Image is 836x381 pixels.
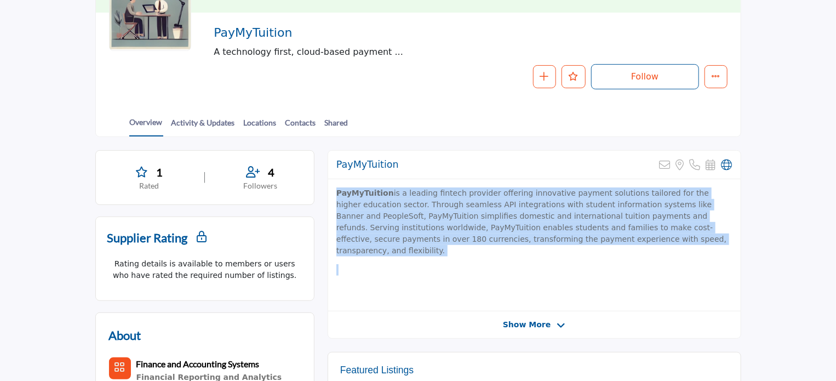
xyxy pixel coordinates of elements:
[109,180,190,191] p: Rated
[107,229,188,247] h2: Supplier Rating
[171,117,236,136] a: Activity & Updates
[336,159,399,170] h2: PayMyTuition
[268,164,275,180] span: 4
[136,359,260,369] b: Finance and Accounting Systems
[324,117,349,136] a: Shared
[109,357,131,379] button: Category Icon
[503,319,551,331] span: Show More
[129,116,163,137] a: Overview
[336,189,394,197] strong: PayMyTuition
[705,65,728,88] button: More details
[156,164,163,180] span: 1
[340,365,414,376] h2: Featured Listings
[109,326,141,344] h2: About
[591,64,699,89] button: Follow
[214,46,564,59] span: A technology first, cloud-based payment solution for education institutions.
[562,65,586,88] button: Like
[214,26,515,40] h2: PayMyTuition
[285,117,317,136] a: Contacts
[220,180,301,191] p: Followers
[243,117,277,136] a: Locations
[107,258,302,281] p: Rating details is available to members or users who have rated the required number of listings.
[136,360,260,369] a: Finance and Accounting Systems
[336,187,732,257] p: is a leading fintech provider offering innovative payment solutions tailored for the higher educa...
